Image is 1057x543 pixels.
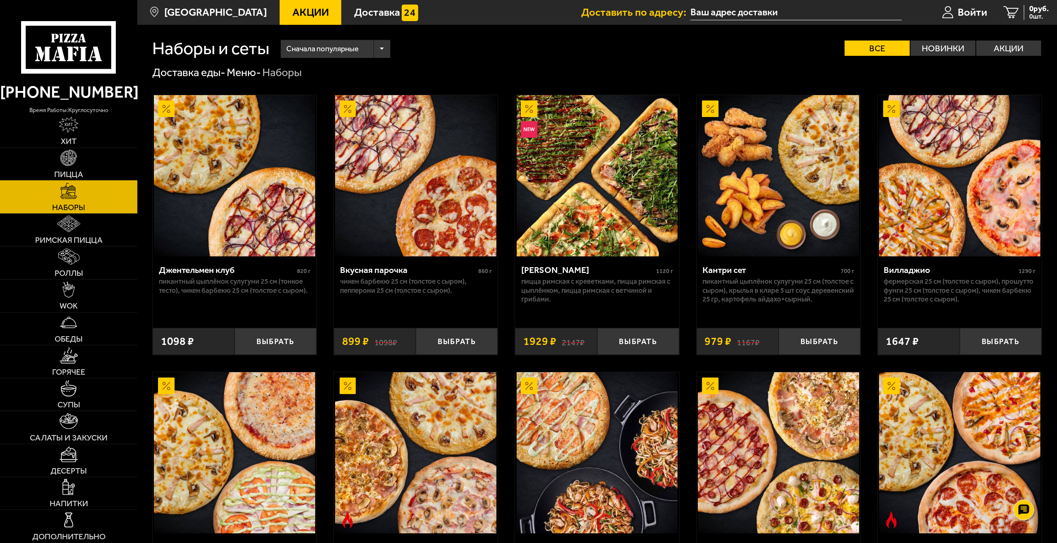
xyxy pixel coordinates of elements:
a: АкционныйКантри сет [697,95,860,256]
span: Наборы [52,203,85,212]
a: АкционныйОстрое блюдоТрио из Рио [334,372,498,533]
img: Акционный [158,100,175,117]
p: Пикантный цыплёнок сулугуни 25 см (толстое с сыром), крылья в кляре 5 шт соус деревенский 25 гр, ... [702,277,854,304]
span: Пицца [54,170,83,179]
label: Все [845,41,910,56]
span: 700 г [841,268,854,275]
img: ДаВинчи сет [698,372,859,533]
p: Чикен Барбекю 25 см (толстое с сыром), Пепперони 25 см (толстое с сыром). [340,277,492,295]
span: Роллы [55,269,83,277]
h1: Наборы и сеты [152,40,269,57]
a: Меню- [227,66,261,79]
img: Острое блюдо [883,512,900,528]
img: Акционный [702,100,719,117]
span: Доставить по адресу: [581,7,690,18]
img: Вкусная парочка [335,95,496,256]
img: Вилладжио [879,95,1040,256]
span: Обеды [55,335,83,343]
span: Акции [292,7,329,18]
span: 860 г [478,268,492,275]
img: Беатриче [879,372,1040,533]
img: Новинка [521,121,537,138]
span: 1647 ₽ [886,336,919,347]
img: Акционный [883,100,900,117]
a: АкционныйНовинкаМама Миа [515,95,679,256]
button: Выбрать [779,328,860,355]
p: Пикантный цыплёнок сулугуни 25 см (тонкое тесто), Чикен Барбекю 25 см (толстое с сыром). [159,277,311,295]
img: 3 пиццы [154,372,315,533]
img: Акционный [702,378,719,394]
p: Фермерская 25 см (толстое с сыром), Прошутто Фунги 25 см (толстое с сыром), Чикен Барбекю 25 см (... [884,277,1035,304]
button: Выбрать [416,328,498,355]
span: 899 ₽ [342,336,369,347]
label: Новинки [911,41,976,56]
a: АкционныйВкусная парочка [334,95,498,256]
span: Хит [61,137,77,146]
span: WOK [60,302,78,310]
img: Акционный [340,378,356,394]
span: Салаты и закуски [30,434,108,442]
span: 0 руб. [1029,5,1049,13]
div: Вкусная парочка [340,265,476,275]
img: Джентельмен клуб [154,95,315,256]
div: Джентельмен клуб [159,265,295,275]
s: 1167 ₽ [737,336,760,347]
button: Выбрать [597,328,679,355]
input: Ваш адрес доставки [690,5,902,20]
span: 1929 ₽ [523,336,556,347]
div: Вилладжио [884,265,1016,275]
div: Кантри сет [702,265,839,275]
span: Римская пицца [35,236,103,244]
s: 1098 ₽ [374,336,397,347]
img: Острое блюдо [340,512,356,528]
a: АкционныйОстрое блюдоБеатриче [878,372,1042,533]
span: 1290 г [1019,268,1035,275]
img: Трио из Рио [335,372,496,533]
a: АкционныйВилла Капри [515,372,679,533]
label: Акции [976,41,1041,56]
span: 1120 г [656,268,673,275]
div: Наборы [262,65,302,80]
img: Акционный [883,378,900,394]
span: Дополнительно [32,533,105,541]
span: Сначала популярные [286,38,359,60]
span: 820 г [297,268,311,275]
img: Вилла Капри [517,372,678,533]
a: Доставка еды- [152,66,225,79]
img: Акционный [340,100,356,117]
span: 0 шт. [1029,13,1049,20]
span: Войти [958,7,987,18]
button: Выбрать [960,328,1042,355]
a: АкционныйДаВинчи сет [697,372,860,533]
span: Десерты [50,467,87,475]
div: [PERSON_NAME] [521,265,654,275]
span: Горячее [52,368,85,376]
a: АкционныйВилладжио [878,95,1042,256]
img: Акционный [158,378,175,394]
span: 1098 ₽ [161,336,194,347]
span: 979 ₽ [705,336,731,347]
img: Мама Миа [517,95,678,256]
span: Напитки [50,500,88,508]
span: Доставка [354,7,400,18]
span: [GEOGRAPHIC_DATA] [164,7,267,18]
button: Выбрать [235,328,316,355]
p: Пицца Римская с креветками, Пицца Римская с цыплёнком, Пицца Римская с ветчиной и грибами. [521,277,673,304]
img: Кантри сет [698,95,859,256]
a: АкционныйДжентельмен клуб [153,95,316,256]
s: 2147 ₽ [562,336,585,347]
img: 15daf4d41897b9f0e9f617042186c801.svg [402,5,418,21]
a: Акционный3 пиццы [153,372,316,533]
img: Акционный [521,378,537,394]
img: Акционный [521,100,537,117]
span: Супы [58,401,80,409]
